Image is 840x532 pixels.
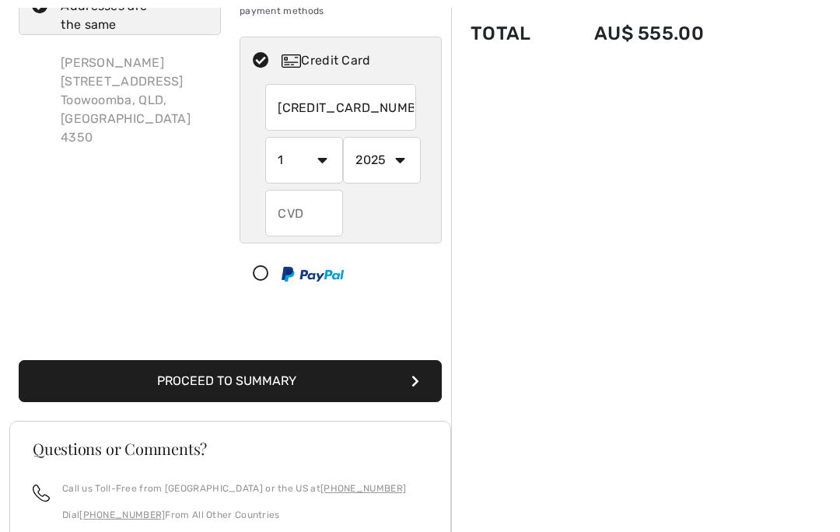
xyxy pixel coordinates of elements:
[33,485,50,502] img: call
[62,481,406,495] p: Call us Toll-Free from [GEOGRAPHIC_DATA] or the US at
[282,51,431,70] div: Credit Card
[471,7,553,60] td: Total
[282,54,301,68] img: Credit Card
[79,509,165,520] a: [PHONE_NUMBER]
[265,190,343,236] input: CVD
[19,360,442,402] button: Proceed to Summary
[62,508,406,522] p: Dial From All Other Countries
[320,483,406,494] a: [PHONE_NUMBER]
[553,7,704,60] td: AU$ 555.00
[48,41,221,159] div: [PERSON_NAME] [STREET_ADDRESS] Toowoomba, QLD, [GEOGRAPHIC_DATA] 4350
[265,84,416,131] input: Card number
[282,267,344,282] img: PayPal
[33,441,428,457] h3: Questions or Comments?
